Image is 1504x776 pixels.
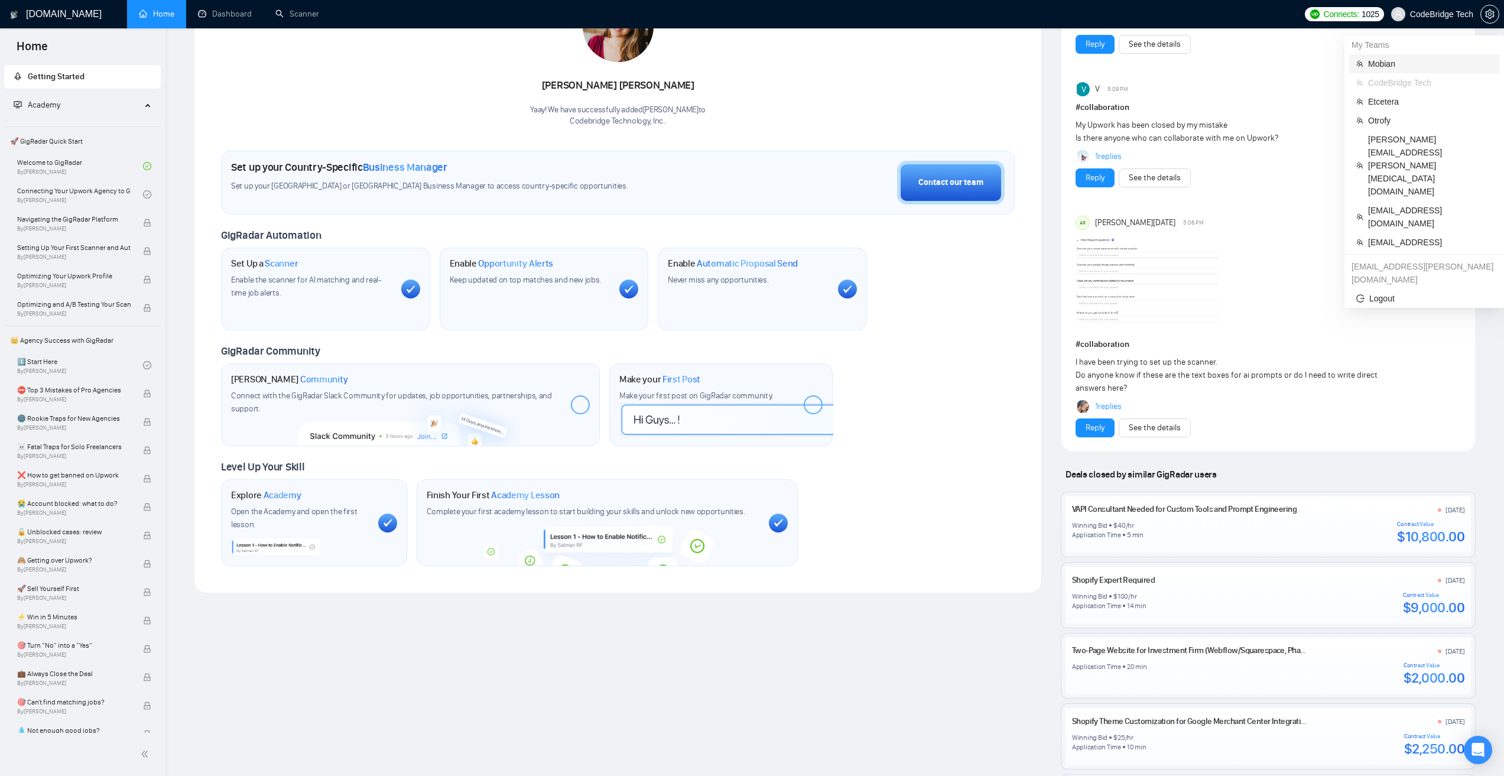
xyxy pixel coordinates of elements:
[1445,717,1465,726] div: [DATE]
[530,105,706,127] div: Yaay! We have successfully added [PERSON_NAME] to
[300,374,348,385] span: Community
[264,489,301,501] span: Academy
[17,396,131,403] span: By [PERSON_NAME]
[1076,35,1115,54] button: Reply
[14,72,22,80] span: rocket
[1119,35,1191,54] button: See the details
[1368,133,1492,198] span: [PERSON_NAME][EMAIL_ADDRESS][PERSON_NAME][MEDICAL_DATA][DOMAIN_NAME]
[1127,530,1144,540] div: 5 min
[1129,171,1181,184] a: See the details
[1356,79,1363,86] span: team
[1356,294,1365,303] span: logout
[143,730,151,738] span: lock
[478,258,553,270] span: Opportunity Alerts
[1368,76,1492,89] span: CodeBridge Tech
[17,298,131,310] span: Optimizing and A/B Testing Your Scanner for Better Results
[1118,592,1128,601] div: 100
[1368,57,1492,70] span: Mobian
[1445,576,1465,585] div: [DATE]
[1119,168,1191,187] button: See the details
[143,560,151,568] span: lock
[10,5,18,24] img: logo
[17,225,131,232] span: By [PERSON_NAME]
[17,696,131,708] span: 🎯 Can't find matching jobs?
[1072,742,1121,752] div: Application Time
[1362,8,1379,21] span: 1025
[17,453,131,460] span: By [PERSON_NAME]
[1113,521,1118,530] div: $
[17,611,131,623] span: ⚡ Win in 5 Minutes
[231,181,696,192] span: Set up your [GEOGRAPHIC_DATA] or [GEOGRAPHIC_DATA] Business Manager to access country-specific op...
[1076,101,1461,114] h1: # collaboration
[1403,592,1465,599] div: Contract Value
[4,65,161,89] li: Getting Started
[221,460,304,473] span: Level Up Your Skill
[1397,528,1464,546] div: $10,800.00
[1113,733,1118,742] div: $
[1356,162,1363,169] span: team
[17,413,131,424] span: 🌚 Rookie Traps for New Agencies
[1077,400,1090,413] img: Sofiiia
[1445,505,1465,515] div: [DATE]
[1072,530,1121,540] div: Application Time
[1356,213,1363,220] span: team
[1086,38,1105,51] a: Reply
[7,38,57,63] span: Home
[143,162,151,170] span: check-circle
[17,424,131,431] span: By [PERSON_NAME]
[17,498,131,509] span: 😭 Account blocked: what to do?
[17,680,131,687] span: By [PERSON_NAME]
[17,270,131,282] span: Optimizing Your Upwork Profile
[1368,236,1492,249] span: [EMAIL_ADDRESS]
[221,345,320,358] span: GigRadar Community
[1344,257,1504,289] div: nazar.levchuk@gigradar.io
[17,554,131,566] span: 🙈 Getting over Upwork?
[17,668,131,680] span: 💼 Always Close the Deal
[143,304,151,312] span: lock
[1129,38,1181,51] a: See the details
[668,275,768,285] span: Never miss any opportunities.
[1125,733,1133,742] div: /hr
[1127,742,1146,752] div: 10 min
[1107,84,1128,95] span: 5:09 PM
[1113,592,1118,601] div: $
[17,481,131,488] span: By [PERSON_NAME]
[1356,60,1363,67] span: team
[1076,356,1383,395] div: I have been trying to set up the scanner. Do anyone know if these are the text boxes for ai promp...
[1077,150,1090,163] img: Anisuzzaman Khan
[1368,204,1492,230] span: [EMAIL_ADDRESS][DOMAIN_NAME]
[697,258,798,270] span: Automatic Proposal Send
[143,389,151,398] span: lock
[1118,521,1126,530] div: 40
[1480,9,1499,19] a: setting
[1086,421,1105,434] a: Reply
[1445,647,1465,656] div: [DATE]
[17,623,131,630] span: By [PERSON_NAME]
[1464,736,1492,764] div: Open Intercom Messenger
[1076,216,1089,229] div: AR
[143,190,151,199] span: check-circle
[1397,521,1464,528] div: Contract Value
[1310,9,1320,19] img: upwork-logo.png
[17,384,131,396] span: ⛔ Top 3 Mistakes of Pro Agencies
[1404,740,1465,758] div: $2,250.00
[265,258,298,270] span: Scanner
[17,282,131,289] span: By [PERSON_NAME]
[143,361,151,369] span: check-circle
[143,219,151,227] span: lock
[143,673,151,681] span: lock
[1072,601,1121,611] div: Application Time
[1119,418,1191,437] button: See the details
[363,161,447,174] span: Business Manager
[1072,716,1310,726] a: Shopify Theme Customization for Google Merchant Center Integration
[1095,151,1122,163] a: 1replies
[231,489,301,501] h1: Explore
[17,469,131,481] span: ❌ How to get banned on Upwork
[619,391,773,401] span: Make your first post on GigRadar community.
[450,258,554,270] h1: Enable
[475,527,741,566] img: academy-bg.png
[17,310,131,317] span: By [PERSON_NAME]
[17,639,131,651] span: 🎯 Turn “No” into a “Yes”
[1404,662,1465,669] div: Contract Value
[1403,599,1465,616] div: $9,000.00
